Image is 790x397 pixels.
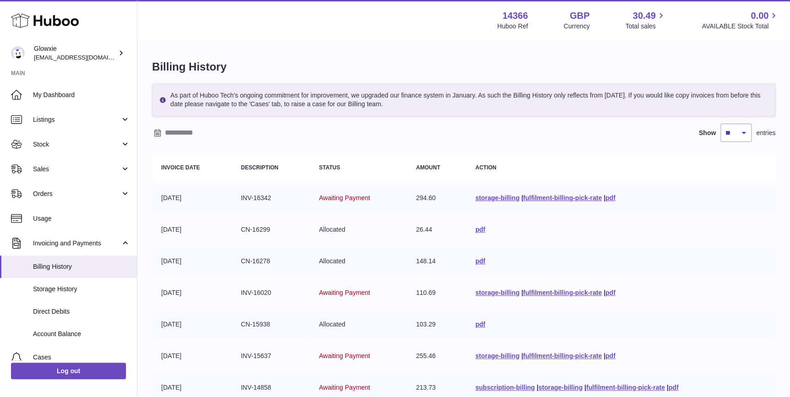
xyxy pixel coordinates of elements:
[33,262,130,271] span: Billing History
[625,10,666,31] a: 30.49 Total sales
[702,10,779,31] a: 0.00 AVAILABLE Stock Total
[152,311,232,338] td: [DATE]
[33,91,130,99] span: My Dashboard
[702,22,779,31] span: AVAILABLE Stock Total
[475,194,519,201] a: storage-billing
[756,129,775,137] span: entries
[475,289,519,296] a: storage-billing
[751,10,768,22] span: 0.00
[497,22,528,31] div: Huboo Ref
[33,307,130,316] span: Direct Debits
[152,343,232,370] td: [DATE]
[33,330,130,338] span: Account Balance
[319,164,340,171] strong: Status
[586,384,665,391] a: fulfilment-billing-pick-rate
[407,343,466,370] td: 255.46
[319,226,345,233] span: Allocated
[33,190,120,198] span: Orders
[319,321,345,328] span: Allocated
[407,185,466,212] td: 294.60
[475,384,535,391] a: subscription-billing
[319,194,370,201] span: Awaiting Payment
[241,164,278,171] strong: Description
[152,279,232,306] td: [DATE]
[34,44,116,62] div: Glowxie
[666,384,668,391] span: |
[502,10,528,22] strong: 14366
[232,185,310,212] td: INV-16342
[11,363,126,379] a: Log out
[34,54,135,61] span: [EMAIL_ADDRESS][DOMAIN_NAME]
[33,140,120,149] span: Stock
[521,194,523,201] span: |
[625,22,666,31] span: Total sales
[668,384,678,391] a: pdf
[33,165,120,174] span: Sales
[475,321,485,328] a: pdf
[521,352,523,359] span: |
[319,384,370,391] span: Awaiting Payment
[604,352,605,359] span: |
[538,384,582,391] a: storage-billing
[152,83,775,116] div: As part of Huboo Tech's ongoing commitment for improvement, we upgraded our finance system in Jan...
[604,289,605,296] span: |
[407,216,466,243] td: 26.44
[475,352,519,359] a: storage-billing
[319,352,370,359] span: Awaiting Payment
[416,164,440,171] strong: Amount
[475,226,485,233] a: pdf
[232,311,310,338] td: CN-15938
[33,214,130,223] span: Usage
[632,10,655,22] span: 30.49
[584,384,586,391] span: |
[605,194,616,201] a: pdf
[33,239,120,248] span: Invoicing and Payments
[604,194,605,201] span: |
[523,352,602,359] a: fulfilment-billing-pick-rate
[152,185,232,212] td: [DATE]
[537,384,539,391] span: |
[564,22,590,31] div: Currency
[232,279,310,306] td: INV-16020
[232,343,310,370] td: INV-15637
[319,257,345,265] span: Allocated
[523,194,602,201] a: fulfilment-billing-pick-rate
[232,216,310,243] td: CN-16299
[152,248,232,275] td: [DATE]
[152,216,232,243] td: [DATE]
[407,279,466,306] td: 110.69
[33,285,130,294] span: Storage History
[570,10,589,22] strong: GBP
[407,248,466,275] td: 148.14
[33,115,120,124] span: Listings
[407,311,466,338] td: 103.29
[699,129,716,137] label: Show
[475,257,485,265] a: pdf
[232,248,310,275] td: CN-16278
[11,46,25,60] img: internalAdmin-14366@internal.huboo.com
[152,60,775,74] h1: Billing History
[33,353,130,362] span: Cases
[161,164,200,171] strong: Invoice Date
[521,289,523,296] span: |
[475,164,496,171] strong: Action
[605,289,616,296] a: pdf
[605,352,616,359] a: pdf
[319,289,370,296] span: Awaiting Payment
[523,289,602,296] a: fulfilment-billing-pick-rate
